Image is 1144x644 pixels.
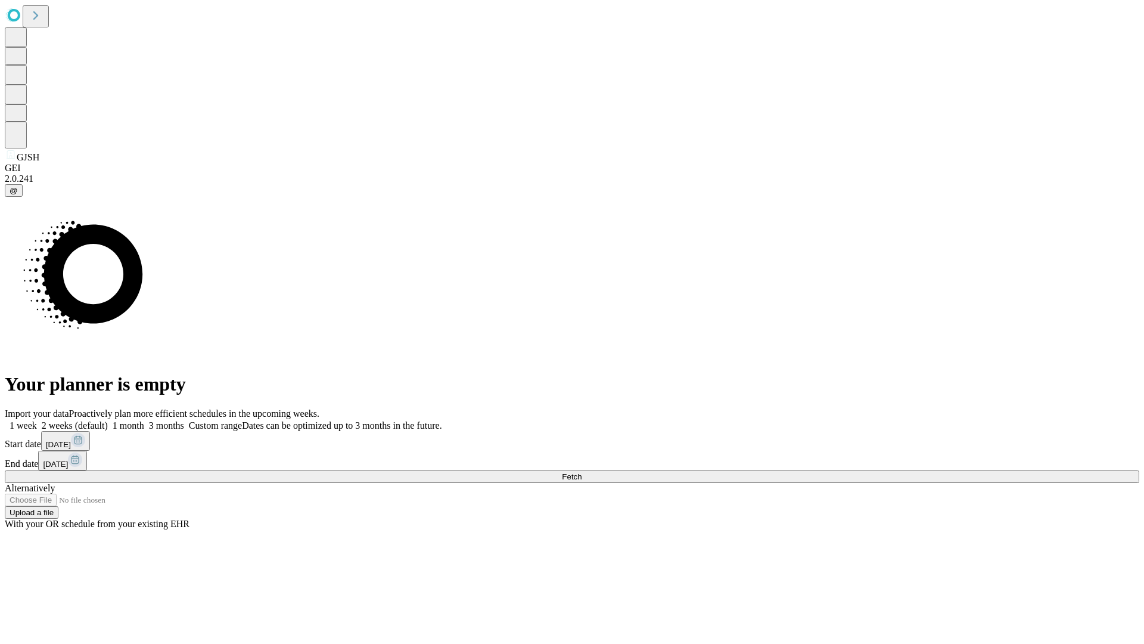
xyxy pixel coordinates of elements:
button: Upload a file [5,506,58,519]
span: Import your data [5,408,69,419]
div: End date [5,451,1139,470]
span: 1 month [113,420,144,431]
span: 1 week [10,420,37,431]
span: 3 months [149,420,184,431]
button: [DATE] [41,431,90,451]
span: GJSH [17,152,39,162]
button: Fetch [5,470,1139,483]
h1: Your planner is empty [5,373,1139,395]
span: Alternatively [5,483,55,493]
div: 2.0.241 [5,174,1139,184]
div: Start date [5,431,1139,451]
span: @ [10,186,18,195]
span: Fetch [562,472,582,481]
span: With your OR schedule from your existing EHR [5,519,189,529]
div: GEI [5,163,1139,174]
button: @ [5,184,23,197]
button: [DATE] [38,451,87,470]
span: Proactively plan more efficient schedules in the upcoming weeks. [69,408,319,419]
span: 2 weeks (default) [42,420,108,431]
span: Dates can be optimized up to 3 months in the future. [242,420,442,431]
span: [DATE] [43,460,68,469]
span: [DATE] [46,440,71,449]
span: Custom range [189,420,242,431]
